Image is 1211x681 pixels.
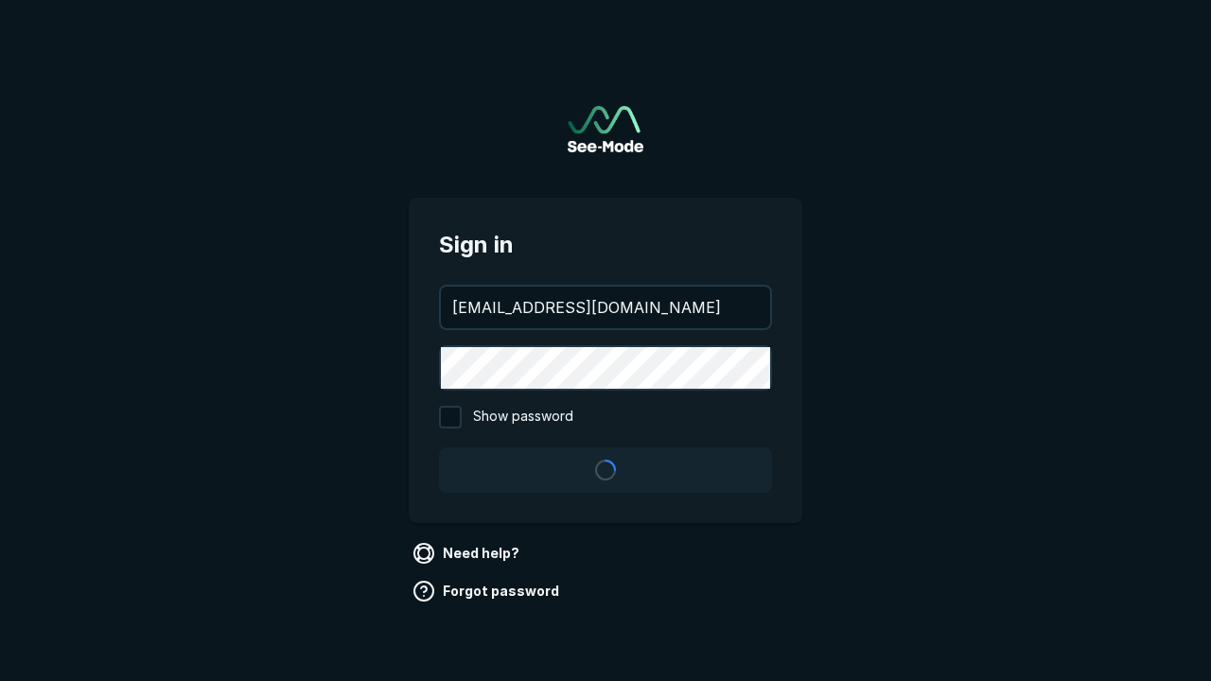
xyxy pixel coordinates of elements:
img: See-Mode Logo [568,106,643,152]
a: Forgot password [409,576,567,606]
span: Show password [473,406,573,428]
a: Go to sign in [568,106,643,152]
span: Sign in [439,228,772,262]
input: your@email.com [441,287,770,328]
a: Need help? [409,538,527,568]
